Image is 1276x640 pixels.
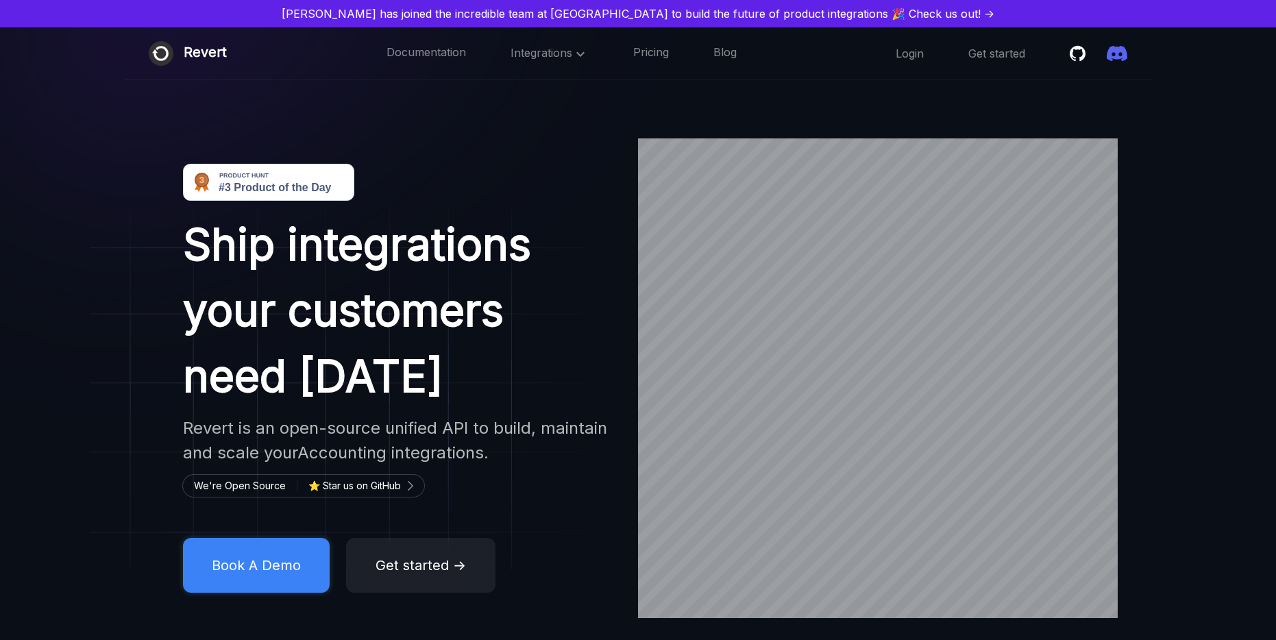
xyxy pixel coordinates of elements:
button: Book A Demo [183,538,330,593]
div: Revert [184,41,227,66]
a: Login [896,46,924,61]
h2: Revert is an open-source unified API to build, maintain and scale your integrations. [183,416,613,465]
a: Get started [968,46,1025,61]
a: Blog [713,45,737,62]
button: Get started → [346,538,495,593]
img: image [90,207,583,569]
span: Accounting [297,443,387,463]
a: Star revertinc/revert on Github [1070,43,1090,64]
h1: Ship integrations your customers need [DATE] [183,212,613,409]
a: Documentation [387,45,466,62]
a: Pricing [633,45,669,62]
img: Revert - Open-source unified API to build product integrations | Product Hunt [183,164,354,201]
span: Integrations [511,46,589,60]
a: [PERSON_NAME] has joined the incredible team at [GEOGRAPHIC_DATA] to build the future of product ... [5,5,1271,22]
img: Revert logo [149,41,173,66]
a: ⭐ Star us on GitHub [308,478,412,494]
